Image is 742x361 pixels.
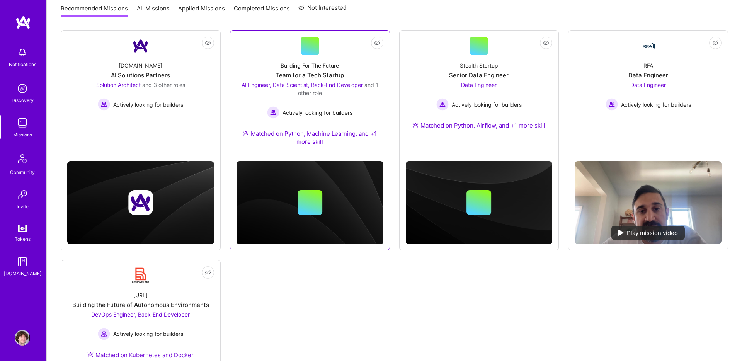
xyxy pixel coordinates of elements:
div: Discovery [12,96,34,104]
img: cover [406,161,553,244]
img: cover [67,161,214,244]
img: User Avatar [15,330,30,346]
img: Company Logo [131,266,150,285]
div: [DOMAIN_NAME] [119,61,162,70]
span: Actively looking for builders [113,330,183,338]
img: Ateam Purple Icon [243,130,249,136]
div: [URL] [133,291,148,299]
a: Completed Missions [234,4,290,17]
img: Actively looking for builders [606,98,618,111]
span: Actively looking for builders [621,100,691,109]
a: Applied Missions [178,4,225,17]
a: Building For The FutureTeam for a Tech StartupAI Engineer, Data Scientist, Back-End Developer and... [237,37,383,155]
img: discovery [15,81,30,96]
i: icon EyeClosed [205,269,211,276]
img: guide book [15,254,30,269]
a: Recommended Missions [61,4,128,17]
div: AI Solutions Partners [111,71,170,79]
img: play [618,230,624,236]
i: icon EyeClosed [374,40,380,46]
a: Company Logo[DOMAIN_NAME]AI Solutions PartnersSolution Architect and 3 other rolesActively lookin... [67,37,214,137]
div: Matched on Kubernetes and Docker [87,351,194,359]
div: Building For The Future [281,61,339,70]
div: Missions [13,131,32,139]
div: Community [10,168,35,176]
a: Stealth StartupSenior Data EngineerData Engineer Actively looking for buildersActively looking fo... [406,37,553,139]
a: Not Interested [298,3,347,17]
img: cover [237,161,383,244]
span: DevOps Engineer, Back-End Developer [91,311,190,318]
img: Actively looking for builders [98,98,110,111]
img: Company Logo [639,41,657,51]
i: icon EyeClosed [205,40,211,46]
div: Matched on Python, Machine Learning, and +1 more skill [237,129,383,146]
span: Actively looking for builders [113,100,183,109]
div: RFA [643,61,653,70]
div: Matched on Python, Airflow, and +1 more skill [412,121,545,129]
img: Company Logo [131,37,150,55]
img: Ateam Purple Icon [87,351,94,358]
span: Actively looking for builders [283,109,352,117]
img: Actively looking for builders [267,106,279,119]
span: Data Engineer [630,82,666,88]
span: Solution Architect [96,82,141,88]
a: Company LogoRFAData EngineerData Engineer Actively looking for buildersActively looking for builders [575,37,722,155]
div: Invite [17,203,29,211]
span: and 3 other roles [142,82,185,88]
span: Actively looking for builders [452,100,522,109]
img: Ateam Purple Icon [412,122,419,128]
div: Tokens [15,235,31,243]
img: Actively looking for builders [98,328,110,340]
div: Play mission video [611,226,685,240]
span: AI Engineer, Data Scientist, Back-End Developer [242,82,363,88]
div: Data Engineer [628,71,668,79]
i: icon EyeClosed [543,40,549,46]
div: Senior Data Engineer [449,71,509,79]
a: All Missions [137,4,170,17]
a: User Avatar [13,330,32,346]
img: Actively looking for builders [436,98,449,111]
div: Building the Future of Autonomous Environments [72,301,209,309]
img: bell [15,45,30,60]
img: No Mission [575,161,722,244]
img: teamwork [15,115,30,131]
img: logo [15,15,31,29]
div: Notifications [9,60,36,68]
div: Stealth Startup [460,61,498,70]
img: Company logo [128,190,153,215]
span: Data Engineer [461,82,497,88]
img: Invite [15,187,30,203]
img: Community [13,150,32,168]
i: icon EyeClosed [712,40,718,46]
div: [DOMAIN_NAME] [4,269,41,278]
img: tokens [18,225,27,232]
div: Team for a Tech Startup [276,71,344,79]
